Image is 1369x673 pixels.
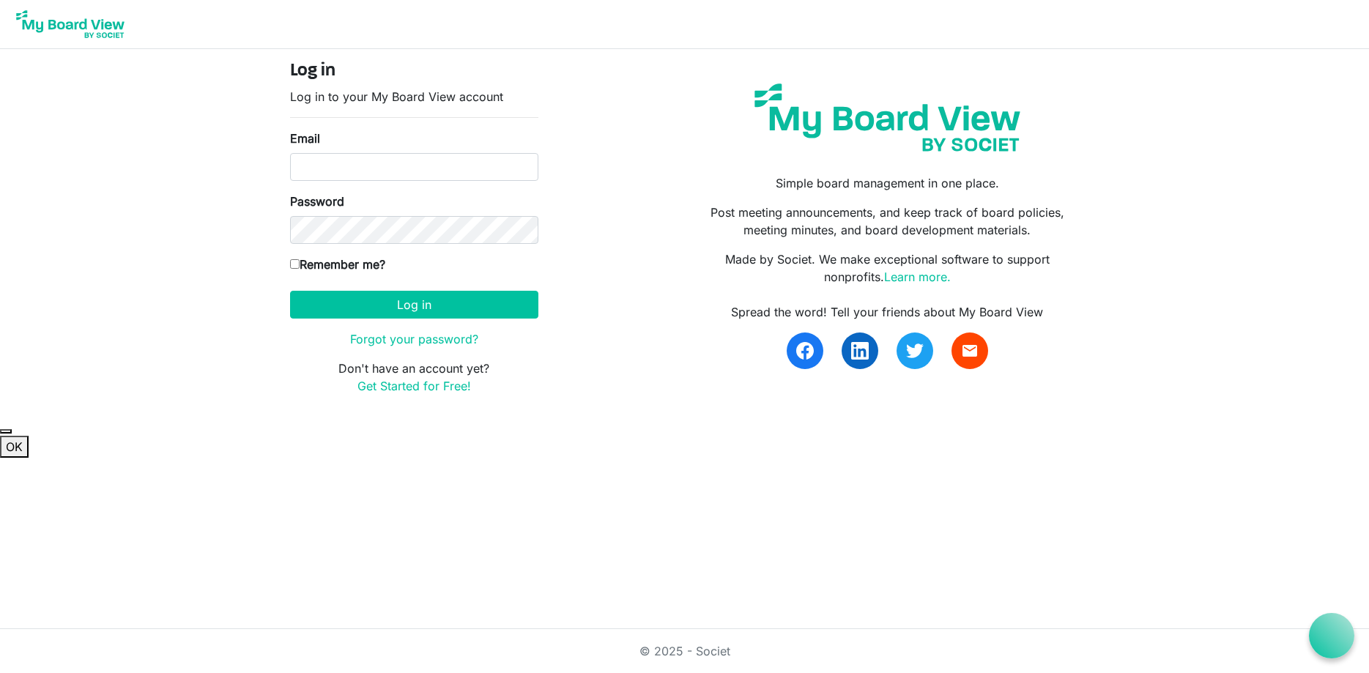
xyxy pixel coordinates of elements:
[290,193,344,210] label: Password
[290,360,538,395] p: Don't have an account yet?
[695,174,1079,192] p: Simple board management in one place.
[12,6,129,42] img: My Board View Logo
[884,269,951,284] a: Learn more.
[695,204,1079,239] p: Post meeting announcements, and keep track of board policies, meeting minutes, and board developm...
[695,303,1079,321] div: Spread the word! Tell your friends about My Board View
[851,342,869,360] img: linkedin.svg
[290,88,538,105] p: Log in to your My Board View account
[357,379,471,393] a: Get Started for Free!
[290,61,538,82] h4: Log in
[695,250,1079,286] p: Made by Societ. We make exceptional software to support nonprofits.
[906,342,924,360] img: twitter.svg
[350,332,478,346] a: Forgot your password?
[743,72,1031,163] img: my-board-view-societ.svg
[290,130,320,147] label: Email
[796,342,814,360] img: facebook.svg
[951,332,988,369] a: email
[290,259,300,269] input: Remember me?
[290,291,538,319] button: Log in
[290,256,385,273] label: Remember me?
[961,342,979,360] span: email
[639,644,730,658] a: © 2025 - Societ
